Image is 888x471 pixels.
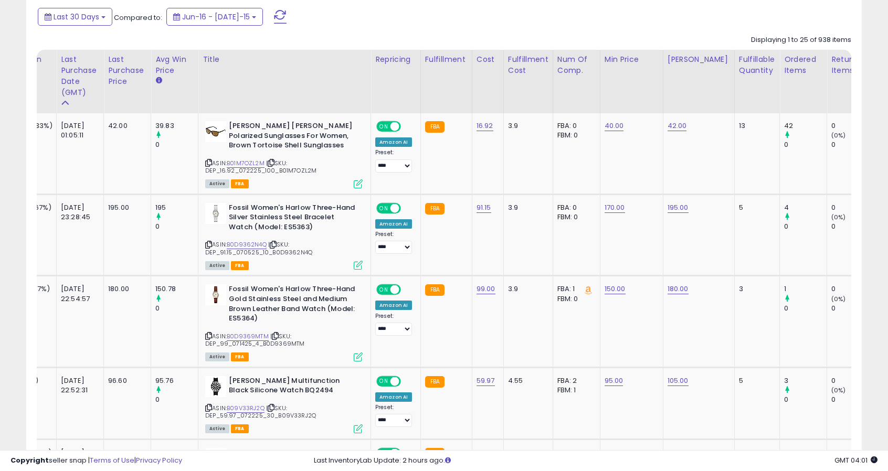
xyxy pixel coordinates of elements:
[205,240,312,256] span: | SKU: DEP_91.15_070525_10_B0D9362N4Q
[182,12,250,22] span: Jun-16 - [DATE]-15
[155,304,198,313] div: 0
[739,284,771,294] div: 3
[831,304,874,313] div: 0
[205,404,316,420] span: | SKU: DEP_59.97_072225_30_B09V33RJ2Q
[375,219,412,229] div: Amazon AI
[227,159,265,168] a: B01M7OZL2M
[739,376,771,386] div: 5
[38,8,112,26] button: Last 30 Days
[668,284,689,294] a: 180.00
[605,284,626,294] a: 150.00
[557,203,592,212] div: FBA: 0
[375,149,413,173] div: Preset:
[831,376,874,386] div: 0
[784,222,827,231] div: 0
[377,377,390,386] span: ON
[557,131,592,140] div: FBM: 0
[399,377,416,386] span: OFF
[668,202,689,213] a: 195.00
[557,212,592,222] div: FBM: 0
[203,54,366,65] div: Title
[155,222,198,231] div: 0
[227,240,267,249] a: B0D9362N4Q
[205,203,226,224] img: 31cih07VNqL._SL40_.jpg
[155,140,198,149] div: 0
[155,376,198,386] div: 95.76
[375,137,412,147] div: Amazon AI
[508,54,548,76] div: Fulfillment Cost
[784,121,827,131] div: 42
[114,13,162,23] span: Compared to:
[508,284,545,294] div: 3.9
[508,203,545,212] div: 3.9
[831,140,874,149] div: 0
[477,376,495,386] a: 59.97
[375,54,416,65] div: Repricing
[399,204,416,212] span: OFF
[231,424,249,433] span: FBA
[229,376,356,398] b: [PERSON_NAME] Multifunction Black Silicone Watch BQ2494
[557,376,592,386] div: FBA: 2
[831,284,874,294] div: 0
[155,284,198,294] div: 150.78
[557,54,596,76] div: Num of Comp.
[155,121,198,131] div: 39.83
[739,121,771,131] div: 13
[205,284,363,360] div: ASIN:
[375,231,413,254] div: Preset:
[61,376,96,395] div: [DATE] 22:52:31
[136,455,182,465] a: Privacy Policy
[205,284,226,305] img: 31gLCmZO1CL._SL40_.jpg
[477,121,493,131] a: 16.92
[668,121,687,131] a: 42.00
[377,122,390,131] span: ON
[508,376,545,386] div: 4.55
[831,54,870,76] div: Returned Items
[205,179,229,188] span: All listings currently available for purchase on Amazon
[231,352,249,361] span: FBA
[166,8,263,26] button: Jun-16 - [DATE]-15
[751,35,851,45] div: Displaying 1 to 25 of 938 items
[557,386,592,395] div: FBM: 1
[834,455,878,465] span: 2025-08-15 04:01 GMT
[425,284,445,296] small: FBA
[205,376,226,397] img: 41jxQ-1YX7L._SL40_.jpg
[784,203,827,212] div: 4
[831,131,846,140] small: (0%)
[205,424,229,433] span: All listings currently available for purchase on Amazon
[155,395,198,404] div: 0
[831,395,874,404] div: 0
[90,455,134,465] a: Terms of Use
[784,376,827,386] div: 3
[205,121,363,187] div: ASIN:
[831,295,846,303] small: (0%)
[108,54,146,87] div: Last Purchase Price
[231,179,249,188] span: FBA
[375,404,413,427] div: Preset:
[61,54,99,98] div: Last Purchase Date (GMT)
[108,284,143,294] div: 180.00
[739,203,771,212] div: 5
[399,122,416,131] span: OFF
[605,121,624,131] a: 40.00
[508,121,545,131] div: 3.9
[477,202,491,213] a: 91.15
[155,54,194,76] div: Avg Win Price
[377,285,390,294] span: ON
[205,261,229,270] span: All listings currently available for purchase on Amazon
[668,54,730,65] div: [PERSON_NAME]
[10,456,182,466] div: seller snap | |
[477,284,495,294] a: 99.00
[229,203,356,235] b: Fossil Women's Harlow Three-Hand Silver Stainless Steel Bracelet Watch (Model: ES5363)
[831,213,846,221] small: (0%)
[108,376,143,386] div: 96.60
[10,455,49,465] strong: Copyright
[605,376,623,386] a: 95.00
[375,313,413,336] div: Preset:
[108,203,143,212] div: 195.00
[229,121,356,153] b: [PERSON_NAME] [PERSON_NAME] Polarized Sunglasses For Women, Brown Tortoise Shell Sunglasses
[831,222,874,231] div: 0
[205,203,363,269] div: ASIN:
[205,376,363,432] div: ASIN:
[377,204,390,212] span: ON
